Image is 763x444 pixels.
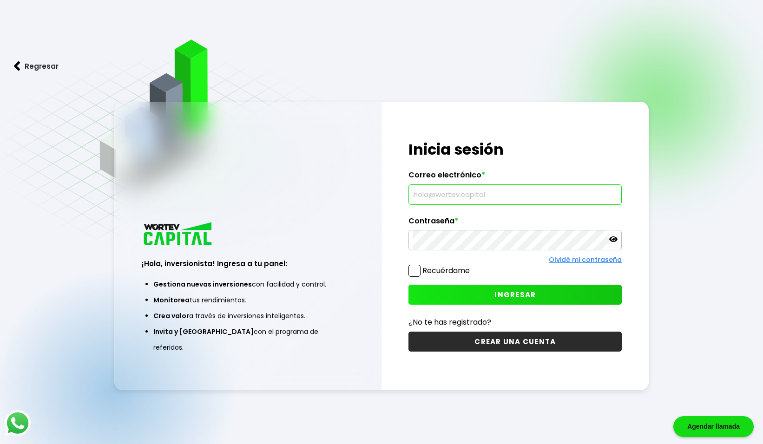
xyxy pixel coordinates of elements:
span: INGRESAR [494,290,536,300]
img: logo_wortev_capital [142,221,215,248]
span: Monitorea [153,295,190,305]
li: con el programa de referidos. [153,324,343,355]
label: Contraseña [408,216,622,230]
li: con facilidad y control. [153,276,343,292]
p: ¿No te has registrado? [408,316,622,328]
h3: ¡Hola, inversionista! Ingresa a tu panel: [142,258,355,269]
h1: Inicia sesión [408,138,622,161]
img: flecha izquierda [14,61,20,71]
a: ¿No te has registrado?CREAR UNA CUENTA [408,316,622,352]
li: a través de inversiones inteligentes. [153,308,343,324]
span: Gestiona nuevas inversiones [153,280,252,289]
input: hola@wortev.capital [413,185,618,204]
label: Correo electrónico [408,170,622,184]
span: Invita y [GEOGRAPHIC_DATA] [153,327,254,336]
button: INGRESAR [408,285,622,305]
a: Olvidé mi contraseña [549,255,622,264]
li: tus rendimientos. [153,292,343,308]
span: Crea valor [153,311,189,320]
div: Agendar llamada [673,416,754,437]
button: CREAR UNA CUENTA [408,332,622,352]
img: logos_whatsapp-icon.242b2217.svg [5,410,31,436]
label: Recuérdame [422,265,470,276]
